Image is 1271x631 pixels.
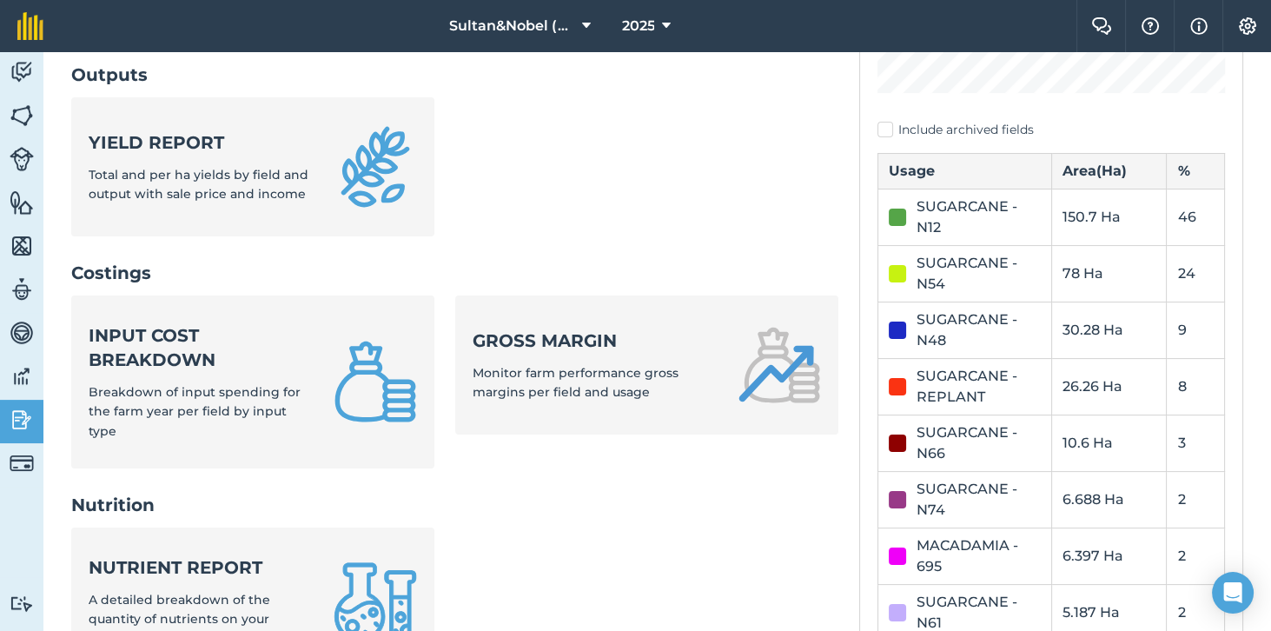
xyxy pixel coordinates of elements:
div: MACADAMIA - 695 [917,535,1041,577]
td: 78 Ha [1051,245,1167,302]
img: svg+xml;base64,PD94bWwgdmVyc2lvbj0iMS4wIiBlbmNvZGluZz0idXRmLTgiPz4KPCEtLSBHZW5lcmF0b3I6IEFkb2JlIE... [10,59,34,85]
div: SUGARCANE - N48 [917,309,1041,351]
td: 8 [1167,358,1225,415]
img: Input cost breakdown [334,340,417,423]
a: Input cost breakdownBreakdown of input spending for the farm year per field by input type [71,296,434,468]
span: Monitor farm performance gross margins per field and usage [473,365,679,400]
a: Gross marginMonitor farm performance gross margins per field and usage [455,296,839,435]
td: 3 [1167,415,1225,471]
img: A cog icon [1237,17,1258,35]
th: % [1167,153,1225,189]
img: svg+xml;base64,PHN2ZyB4bWxucz0iaHR0cDovL3d3dy53My5vcmcvMjAwMC9zdmciIHdpZHRoPSI1NiIgaGVpZ2h0PSI2MC... [10,189,34,216]
strong: Gross margin [473,329,718,353]
img: A question mark icon [1140,17,1161,35]
img: svg+xml;base64,PD94bWwgdmVyc2lvbj0iMS4wIiBlbmNvZGluZz0idXRmLTgiPz4KPCEtLSBHZW5lcmF0b3I6IEFkb2JlIE... [10,276,34,302]
span: 2025 [621,16,654,37]
h2: Costings [71,261,838,285]
td: 24 [1167,245,1225,302]
img: Gross margin [738,323,821,407]
strong: Nutrient report [89,555,313,580]
a: Yield reportTotal and per ha yields by field and output with sale price and income [71,97,434,236]
img: svg+xml;base64,PHN2ZyB4bWxucz0iaHR0cDovL3d3dy53My5vcmcvMjAwMC9zdmciIHdpZHRoPSIxNyIgaGVpZ2h0PSIxNy... [1190,16,1208,37]
h2: Outputs [71,63,838,87]
img: svg+xml;base64,PD94bWwgdmVyc2lvbj0iMS4wIiBlbmNvZGluZz0idXRmLTgiPz4KPCEtLSBHZW5lcmF0b3I6IEFkb2JlIE... [10,147,34,171]
div: SUGARCANE - REPLANT [917,366,1041,408]
th: Usage [878,153,1052,189]
div: SUGARCANE - N12 [917,196,1041,238]
img: Two speech bubbles overlapping with the left bubble in the forefront [1091,17,1112,35]
img: svg+xml;base64,PD94bWwgdmVyc2lvbj0iMS4wIiBlbmNvZGluZz0idXRmLTgiPz4KPCEtLSBHZW5lcmF0b3I6IEFkb2JlIE... [10,595,34,612]
img: svg+xml;base64,PHN2ZyB4bWxucz0iaHR0cDovL3d3dy53My5vcmcvMjAwMC9zdmciIHdpZHRoPSI1NiIgaGVpZ2h0PSI2MC... [10,103,34,129]
div: SUGARCANE - N66 [917,422,1041,464]
img: fieldmargin Logo [17,12,43,40]
strong: Input cost breakdown [89,323,313,372]
td: 10.6 Ha [1051,415,1167,471]
img: Yield report [334,125,417,209]
strong: Yield report [89,130,313,155]
td: 46 [1167,189,1225,245]
img: svg+xml;base64,PD94bWwgdmVyc2lvbj0iMS4wIiBlbmNvZGluZz0idXRmLTgiPz4KPCEtLSBHZW5lcmF0b3I6IEFkb2JlIE... [10,451,34,475]
span: Breakdown of input spending for the farm year per field by input type [89,384,301,439]
span: Total and per ha yields by field and output with sale price and income [89,167,308,202]
td: 2 [1167,471,1225,528]
img: svg+xml;base64,PD94bWwgdmVyc2lvbj0iMS4wIiBlbmNvZGluZz0idXRmLTgiPz4KPCEtLSBHZW5lcmF0b3I6IEFkb2JlIE... [10,407,34,433]
div: SUGARCANE - N54 [917,253,1041,295]
img: svg+xml;base64,PD94bWwgdmVyc2lvbj0iMS4wIiBlbmNvZGluZz0idXRmLTgiPz4KPCEtLSBHZW5lcmF0b3I6IEFkb2JlIE... [10,320,34,346]
td: 6.688 Ha [1051,471,1167,528]
h2: Nutrition [71,493,838,517]
img: svg+xml;base64,PD94bWwgdmVyc2lvbj0iMS4wIiBlbmNvZGluZz0idXRmLTgiPz4KPCEtLSBHZW5lcmF0b3I6IEFkb2JlIE... [10,363,34,389]
td: 2 [1167,528,1225,584]
td: 6.397 Ha [1051,528,1167,584]
div: SUGARCANE - N74 [917,479,1041,521]
label: Include archived fields [877,121,1225,139]
td: 30.28 Ha [1051,302,1167,358]
td: 9 [1167,302,1225,358]
th: Area ( Ha ) [1051,153,1167,189]
td: 26.26 Ha [1051,358,1167,415]
td: 150.7 Ha [1051,189,1167,245]
div: Open Intercom Messenger [1212,572,1254,614]
img: svg+xml;base64,PHN2ZyB4bWxucz0iaHR0cDovL3d3dy53My5vcmcvMjAwMC9zdmciIHdpZHRoPSI1NiIgaGVpZ2h0PSI2MC... [10,233,34,259]
span: Sultan&Nobel (REAF Trust) [449,16,574,37]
